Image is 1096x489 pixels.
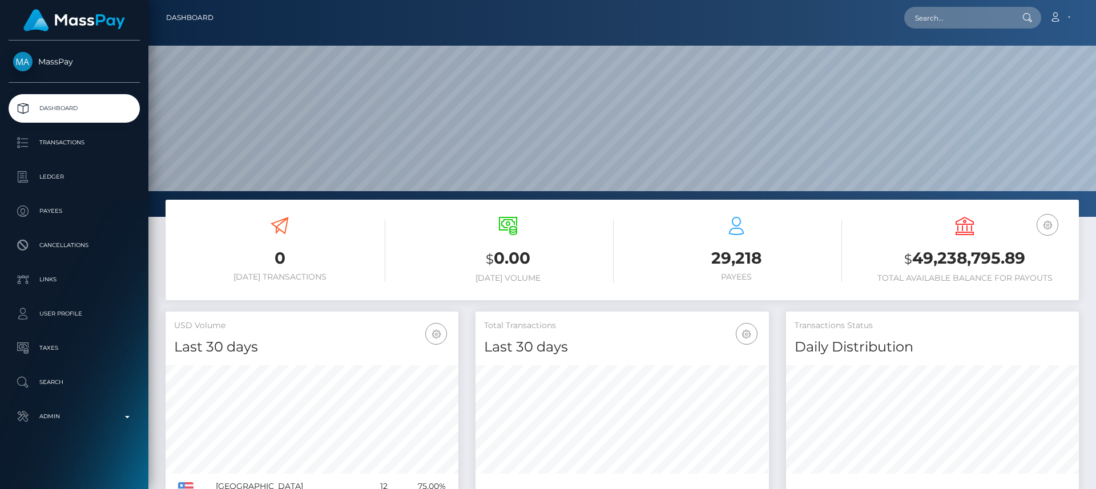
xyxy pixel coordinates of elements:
[13,203,135,220] p: Payees
[9,231,140,260] a: Cancellations
[631,247,842,269] h3: 29,218
[174,337,450,357] h4: Last 30 days
[13,340,135,357] p: Taxes
[484,337,760,357] h4: Last 30 days
[174,320,450,332] h5: USD Volume
[9,128,140,157] a: Transactions
[13,374,135,391] p: Search
[904,251,912,267] small: $
[174,272,385,282] h6: [DATE] Transactions
[13,52,33,71] img: MassPay
[9,163,140,191] a: Ledger
[795,337,1070,357] h4: Daily Distribution
[13,134,135,151] p: Transactions
[484,320,760,332] h5: Total Transactions
[859,273,1070,283] h6: Total Available Balance for Payouts
[9,334,140,362] a: Taxes
[9,300,140,328] a: User Profile
[9,402,140,431] a: Admin
[9,94,140,123] a: Dashboard
[13,237,135,254] p: Cancellations
[9,265,140,294] a: Links
[23,9,125,31] img: MassPay Logo
[13,168,135,185] p: Ledger
[9,197,140,225] a: Payees
[859,247,1070,270] h3: 49,238,795.89
[9,368,140,397] a: Search
[13,100,135,117] p: Dashboard
[9,56,140,67] span: MassPay
[486,251,494,267] small: $
[904,7,1012,29] input: Search...
[631,272,842,282] h6: Payees
[13,271,135,288] p: Links
[402,273,614,283] h6: [DATE] Volume
[13,408,135,425] p: Admin
[795,320,1070,332] h5: Transactions Status
[402,247,614,270] h3: 0.00
[174,247,385,269] h3: 0
[13,305,135,322] p: User Profile
[166,6,213,30] a: Dashboard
